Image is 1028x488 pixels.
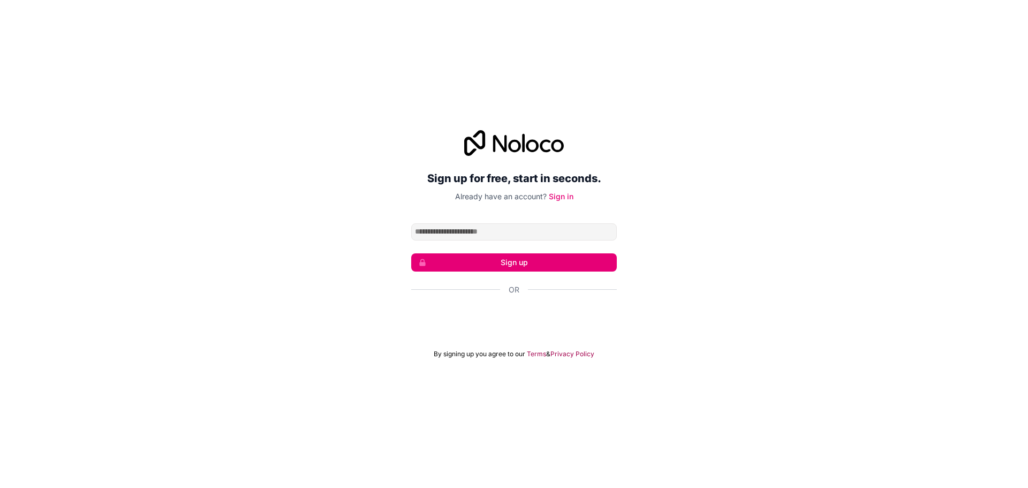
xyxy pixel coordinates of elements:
a: Privacy Policy [550,350,594,358]
input: Email address [411,223,617,241]
a: Terms [527,350,546,358]
span: & [546,350,550,358]
span: Or [509,284,519,295]
button: Sign up [411,253,617,272]
h2: Sign up for free, start in seconds. [411,169,617,188]
a: Sign in [549,192,573,201]
span: By signing up you agree to our [434,350,525,358]
span: Already have an account? [455,192,547,201]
